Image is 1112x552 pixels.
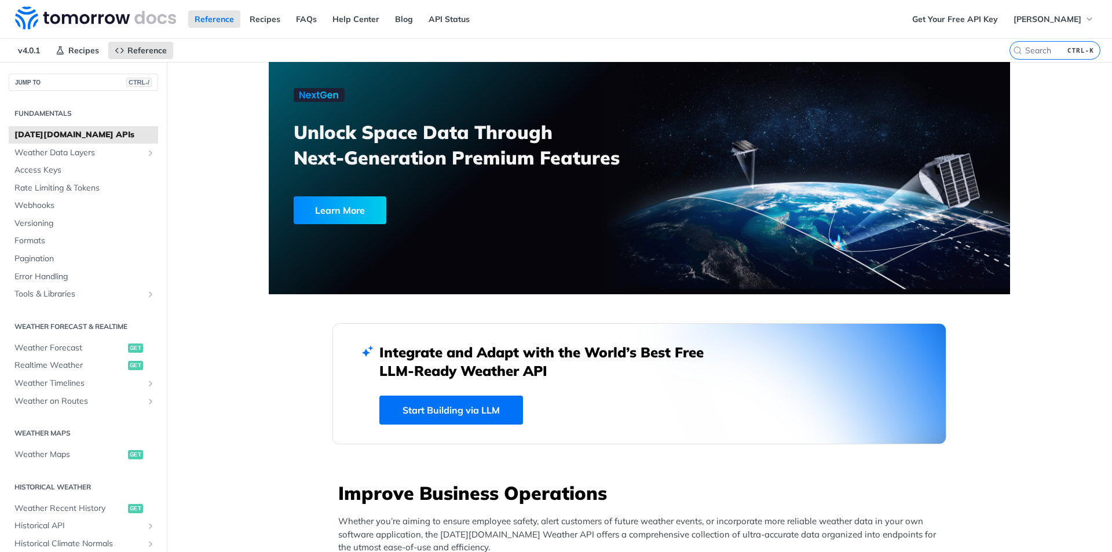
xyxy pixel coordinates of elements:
div: Learn More [294,196,386,224]
a: Weather TimelinesShow subpages for Weather Timelines [9,375,158,392]
a: Webhooks [9,197,158,214]
a: Recipes [243,10,287,28]
button: Show subpages for Weather Timelines [146,379,155,388]
a: Reference [108,42,173,59]
a: FAQs [290,10,323,28]
button: Show subpages for Weather on Routes [146,397,155,406]
h3: Improve Business Operations [338,480,946,506]
a: [DATE][DOMAIN_NAME] APIs [9,126,158,144]
h2: Fundamentals [9,108,158,119]
span: Tools & Libraries [14,288,143,300]
span: Weather on Routes [14,396,143,407]
span: Access Keys [14,164,155,176]
a: Realtime Weatherget [9,357,158,374]
span: Weather Timelines [14,378,143,389]
span: Webhooks [14,200,155,211]
a: Rate Limiting & Tokens [9,180,158,197]
img: NextGen [294,88,345,102]
button: JUMP TOCTRL-/ [9,74,158,91]
button: Show subpages for Tools & Libraries [146,290,155,299]
span: Historical API [14,520,143,532]
a: Learn More [294,196,580,224]
button: Show subpages for Weather Data Layers [146,148,155,158]
button: Show subpages for Historical API [146,521,155,531]
a: Start Building via LLM [379,396,523,425]
h2: Integrate and Adapt with the World’s Best Free LLM-Ready Weather API [379,343,721,380]
span: Rate Limiting & Tokens [14,182,155,194]
a: Get Your Free API Key [906,10,1004,28]
a: Weather Forecastget [9,339,158,357]
span: Pagination [14,253,155,265]
span: Formats [14,235,155,247]
button: Show subpages for Historical Climate Normals [146,539,155,549]
a: Weather Data LayersShow subpages for Weather Data Layers [9,144,158,162]
span: Weather Forecast [14,342,125,354]
a: Weather Mapsget [9,446,158,463]
span: get [128,343,143,353]
h2: Weather Maps [9,428,158,438]
a: Versioning [9,215,158,232]
span: Error Handling [14,271,155,283]
a: Pagination [9,250,158,268]
span: [DATE][DOMAIN_NAME] APIs [14,129,155,141]
a: Access Keys [9,162,158,179]
span: CTRL-/ [126,78,152,87]
span: get [128,361,143,370]
span: get [128,504,143,513]
a: Historical APIShow subpages for Historical API [9,517,158,535]
a: Formats [9,232,158,250]
a: Blog [389,10,419,28]
span: Weather Recent History [14,503,125,514]
span: [PERSON_NAME] [1014,14,1081,24]
a: Tools & LibrariesShow subpages for Tools & Libraries [9,286,158,303]
a: API Status [422,10,476,28]
span: Weather Data Layers [14,147,143,159]
svg: Search [1013,46,1022,55]
h2: Historical Weather [9,482,158,492]
button: [PERSON_NAME] [1007,10,1100,28]
span: get [128,450,143,459]
span: Weather Maps [14,449,125,460]
span: Recipes [68,45,99,56]
h2: Weather Forecast & realtime [9,321,158,332]
a: Weather on RoutesShow subpages for Weather on Routes [9,393,158,410]
a: Error Handling [9,268,158,286]
kbd: CTRL-K [1065,45,1097,56]
a: Recipes [49,42,105,59]
a: Reference [188,10,240,28]
a: Help Center [326,10,386,28]
a: Weather Recent Historyget [9,500,158,517]
h3: Unlock Space Data Through Next-Generation Premium Features [294,119,652,170]
span: Versioning [14,218,155,229]
img: Tomorrow.io Weather API Docs [15,6,176,30]
span: Historical Climate Normals [14,538,143,550]
span: v4.0.1 [12,42,46,59]
span: Reference [127,45,167,56]
span: Realtime Weather [14,360,125,371]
